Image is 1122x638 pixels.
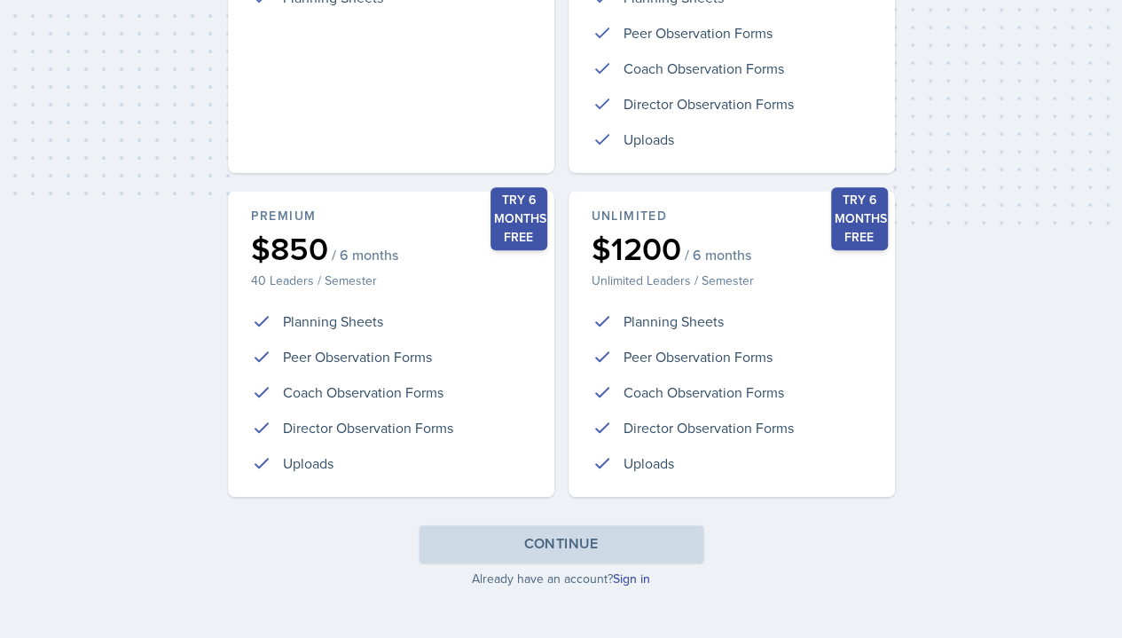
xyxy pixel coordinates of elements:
p: Peer Observation Forms [624,22,773,43]
button: Continue [420,525,703,563]
div: Continue [523,533,598,555]
p: Director Observation Forms [283,417,453,438]
span: / 6 months [332,246,398,264]
p: Peer Observation Forms [283,346,432,367]
span: / 6 months [685,246,751,264]
p: Coach Observation Forms [283,382,443,403]
p: Unlimited Leaders / Semester [592,272,872,289]
div: $850 [251,232,531,264]
p: Coach Observation Forms [624,58,784,79]
div: Premium [251,207,531,225]
p: Uploads [624,129,674,150]
p: Peer Observation Forms [624,346,773,367]
div: Try 6 months free [490,187,547,250]
p: Planning Sheets [283,311,383,332]
p: Uploads [283,453,333,474]
p: Uploads [624,453,674,474]
div: Try 6 months free [831,187,888,250]
p: Director Observation Forms [624,417,794,438]
a: Sign in [613,570,650,587]
p: Coach Observation Forms [624,382,784,403]
p: 40 Leaders / Semester [251,272,531,289]
p: Already have an account? [228,570,895,587]
div: Unlimited [592,207,872,225]
p: Planning Sheets [624,311,724,332]
p: Director Observation Forms [624,93,794,114]
div: $1200 [592,232,872,264]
